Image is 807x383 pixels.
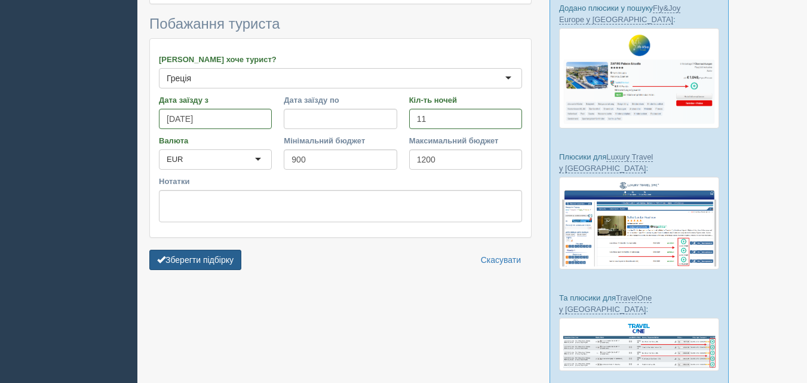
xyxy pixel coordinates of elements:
label: [PERSON_NAME] хоче турист? [159,54,522,65]
a: Luxury Travel у [GEOGRAPHIC_DATA] [559,152,653,173]
input: 7-10 або 7,10,14 [409,109,522,129]
button: Зберегти підбірку [149,250,241,270]
img: fly-joy-de-proposal-crm-for-travel-agency.png [559,28,719,128]
a: Fly&Joy Europe у [GEOGRAPHIC_DATA] [559,4,680,24]
label: Кіл-ть ночей [409,94,522,106]
img: luxury-travel-%D0%BF%D0%BE%D0%B4%D0%B1%D0%BE%D1%80%D0%BA%D0%B0-%D1%81%D1%80%D0%BC-%D0%B4%D0%BB%D1... [559,177,719,269]
a: Скасувати [473,250,529,270]
label: Мінімальний бюджет [284,135,397,146]
label: Валюта [159,135,272,146]
p: Плюсики для : [559,151,719,174]
div: Греція [167,72,191,84]
p: Та плюсики для : [559,292,719,315]
label: Дата заїзду по [284,94,397,106]
img: travel-one-%D0%BF%D1%96%D0%B4%D0%B1%D1%96%D1%80%D0%BA%D0%B0-%D1%81%D1%80%D0%BC-%D0%B4%D0%BB%D1%8F... [559,318,719,371]
span: Побажання туриста [149,16,280,32]
label: Нотатки [159,176,522,187]
label: Максимальний бюджет [409,135,522,146]
a: TravelOne у [GEOGRAPHIC_DATA] [559,293,652,314]
label: Дата заїзду з [159,94,272,106]
div: EUR [167,154,183,166]
p: Додано плюсики у пошуку : [559,2,719,25]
